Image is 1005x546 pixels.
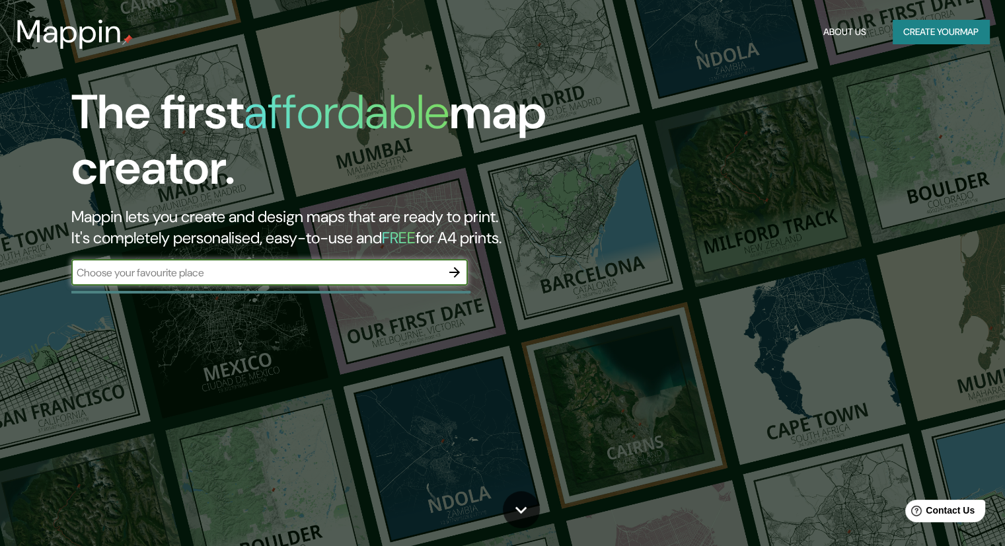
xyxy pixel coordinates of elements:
[244,81,449,143] h1: affordable
[887,494,990,531] iframe: Help widget launcher
[122,34,133,45] img: mappin-pin
[818,20,872,44] button: About Us
[16,13,122,50] h3: Mappin
[382,227,416,248] h5: FREE
[71,265,441,280] input: Choose your favourite place
[71,85,574,206] h1: The first map creator.
[893,20,989,44] button: Create yourmap
[71,206,574,249] h2: Mappin lets you create and design maps that are ready to print. It's completely personalised, eas...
